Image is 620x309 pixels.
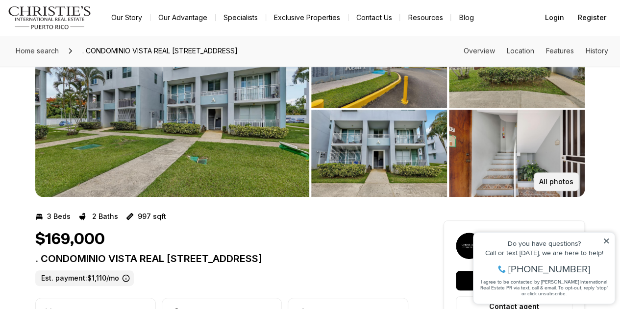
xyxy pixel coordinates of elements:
a: Skip to: Features [546,47,574,55]
nav: Page section menu [464,47,608,55]
span: Login [545,14,564,22]
div: Listing Photos [35,21,585,197]
button: Register [572,8,612,27]
button: View image gallery [35,21,309,197]
a: Resources [400,11,450,24]
span: Register [578,14,606,22]
h1: $169,000 [35,230,105,249]
span: I agree to be contacted by [PERSON_NAME] International Real Estate PR via text, call & email. To ... [12,60,140,79]
label: Est. payment: $1,110/mo [35,270,134,286]
p: . CONDOMINIO VISTA REAL [STREET_ADDRESS] [35,253,408,264]
a: Exclusive Properties [266,11,348,24]
a: Skip to: History [586,47,608,55]
span: . CONDOMINIO VISTA REAL [STREET_ADDRESS] [78,43,242,59]
a: Home search [12,43,63,59]
a: Our Story [103,11,150,24]
span: [PHONE_NUMBER] [40,46,122,56]
a: Specialists [216,11,266,24]
button: All photos [534,172,579,191]
p: 997 sqft [138,213,166,220]
a: Skip to: Overview [464,47,495,55]
a: Blog [451,11,481,24]
a: Skip to: Location [507,47,534,55]
button: Request a tour [456,271,572,290]
img: logo [8,6,92,29]
button: View image gallery [449,110,585,197]
li: 1 of 8 [35,21,309,197]
li: 2 of 8 [311,21,585,197]
p: All photos [539,178,573,186]
button: Contact Us [348,11,399,24]
div: Do you have questions? [10,22,142,29]
button: Login [539,8,570,27]
a: Our Advantage [150,11,215,24]
p: 3 Beds [47,213,71,220]
span: Home search [16,47,59,55]
p: 2 Baths [92,213,118,220]
button: View image gallery [311,110,447,197]
div: Call or text [DATE], we are here to help! [10,31,142,38]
